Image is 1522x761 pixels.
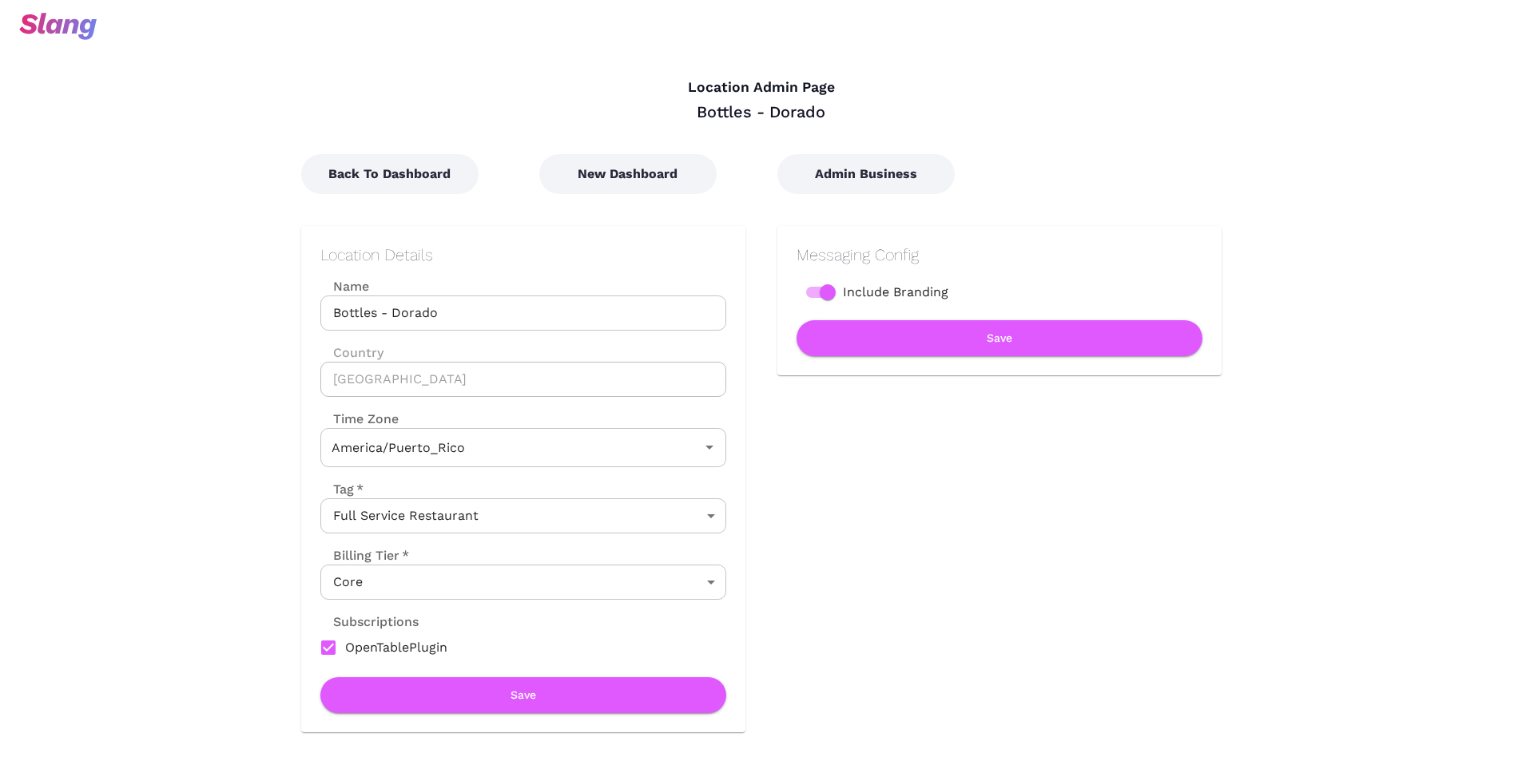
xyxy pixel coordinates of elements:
a: New Dashboard [539,166,717,181]
label: Time Zone [320,410,726,428]
label: Subscriptions [320,612,419,631]
button: New Dashboard [539,154,717,194]
h2: Messaging Config [797,245,1202,264]
button: Admin Business [777,154,955,194]
span: OpenTablePlugin [345,638,447,657]
button: Save [797,320,1202,356]
img: svg+xml;base64,PHN2ZyB3aWR0aD0iOTciIGhlaWdodD0iMzQiIHZpZXdCb3g9IjAgMCA5NyAzNCIgZmlsbD0ibm9uZSIgeG... [19,13,97,40]
a: Back To Dashboard [301,166,479,181]
label: Tag [320,480,364,498]
button: Back To Dashboard [301,154,479,194]
h2: Location Details [320,245,726,264]
button: Open [698,436,721,458]
label: Billing Tier [320,546,409,565]
div: Full Service Restaurant [320,498,726,533]
div: Bottles - Dorado [301,101,1222,122]
h4: Location Admin Page [301,79,1222,97]
div: Core [320,565,726,600]
label: Name [320,277,726,295]
button: Save [320,677,726,713]
span: Include Branding [843,283,948,302]
a: Admin Business [777,166,955,181]
label: Country [320,343,726,362]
